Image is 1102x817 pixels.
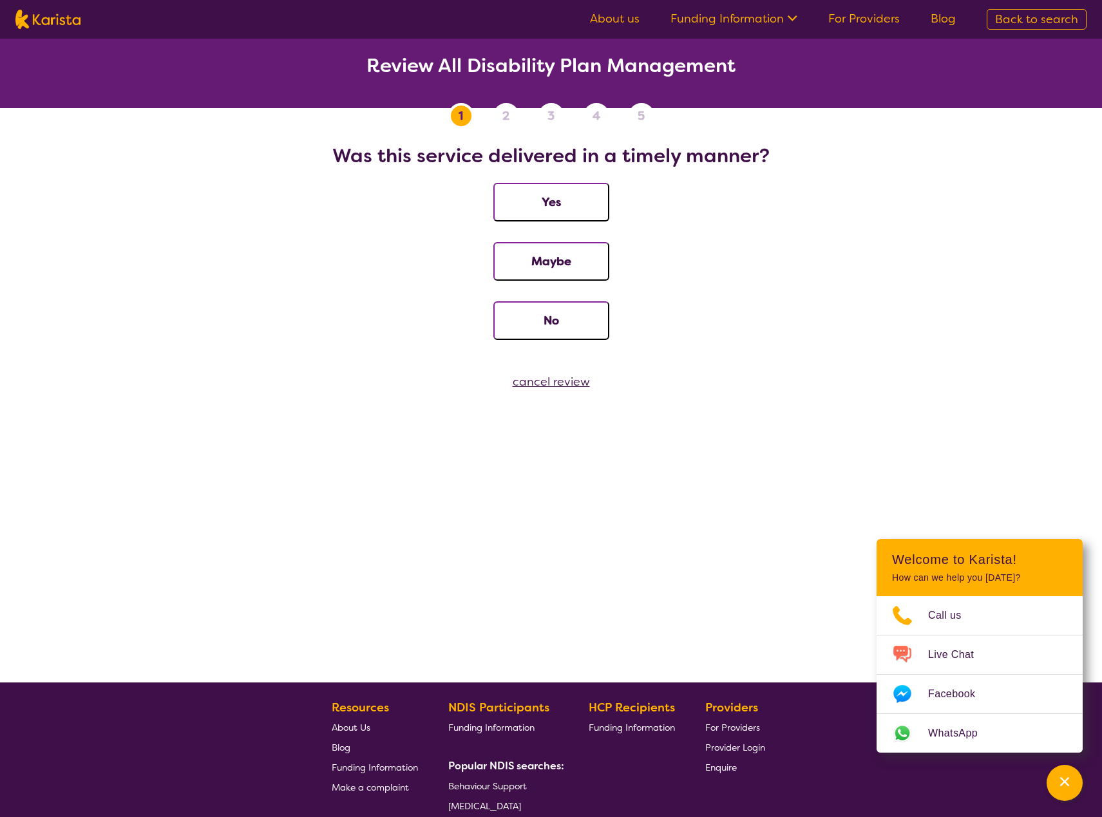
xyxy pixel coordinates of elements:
[705,757,765,777] a: Enquire
[493,183,609,221] button: Yes
[892,572,1067,583] p: How can we help you [DATE]?
[589,717,675,737] a: Funding Information
[928,724,993,743] span: WhatsApp
[15,54,1087,77] h2: Review All Disability Plan Management
[448,780,527,792] span: Behaviour Support
[502,106,509,126] span: 2
[448,800,521,812] span: [MEDICAL_DATA]
[448,722,535,733] span: Funding Information
[459,106,463,126] span: 1
[589,700,675,715] b: HCP Recipients
[593,106,600,126] span: 4
[705,742,765,753] span: Provider Login
[15,144,1087,167] h2: Was this service delivered in a timely manner?
[877,539,1083,753] div: Channel Menu
[332,722,370,733] span: About Us
[928,606,977,625] span: Call us
[705,762,737,773] span: Enquire
[705,700,758,715] b: Providers
[332,762,418,773] span: Funding Information
[877,714,1083,753] a: Web link opens in a new tab.
[705,722,760,733] span: For Providers
[15,10,81,29] img: Karista logo
[448,759,564,773] b: Popular NDIS searches:
[670,11,797,26] a: Funding Information
[332,782,409,793] span: Make a complaint
[332,700,389,715] b: Resources
[987,9,1087,30] a: Back to search
[892,552,1067,567] h2: Welcome to Karista!
[332,742,350,753] span: Blog
[877,596,1083,753] ul: Choose channel
[705,717,765,737] a: For Providers
[995,12,1078,27] span: Back to search
[547,106,555,126] span: 3
[332,757,418,777] a: Funding Information
[931,11,956,26] a: Blog
[705,737,765,757] a: Provider Login
[493,242,609,281] button: Maybe
[589,722,675,733] span: Funding Information
[590,11,640,26] a: About us
[493,301,609,340] button: No
[828,11,900,26] a: For Providers
[928,684,991,704] span: Facebook
[448,717,559,737] a: Funding Information
[448,700,549,715] b: NDIS Participants
[448,796,559,816] a: [MEDICAL_DATA]
[332,777,418,797] a: Make a complaint
[638,106,645,126] span: 5
[448,776,559,796] a: Behaviour Support
[928,645,989,664] span: Live Chat
[332,717,418,737] a: About Us
[1047,765,1083,801] button: Channel Menu
[332,737,418,757] a: Blog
